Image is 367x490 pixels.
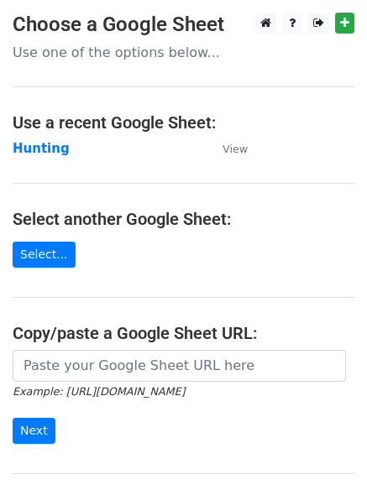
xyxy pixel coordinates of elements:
[13,44,354,61] p: Use one of the options below...
[206,141,248,156] a: View
[13,323,354,343] h4: Copy/paste a Google Sheet URL:
[13,112,354,133] h4: Use a recent Google Sheet:
[13,141,70,156] a: Hunting
[13,242,76,268] a: Select...
[13,418,55,444] input: Next
[13,385,185,398] small: Example: [URL][DOMAIN_NAME]
[13,350,346,382] input: Paste your Google Sheet URL here
[223,143,248,155] small: View
[13,209,354,229] h4: Select another Google Sheet:
[13,13,354,37] h3: Choose a Google Sheet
